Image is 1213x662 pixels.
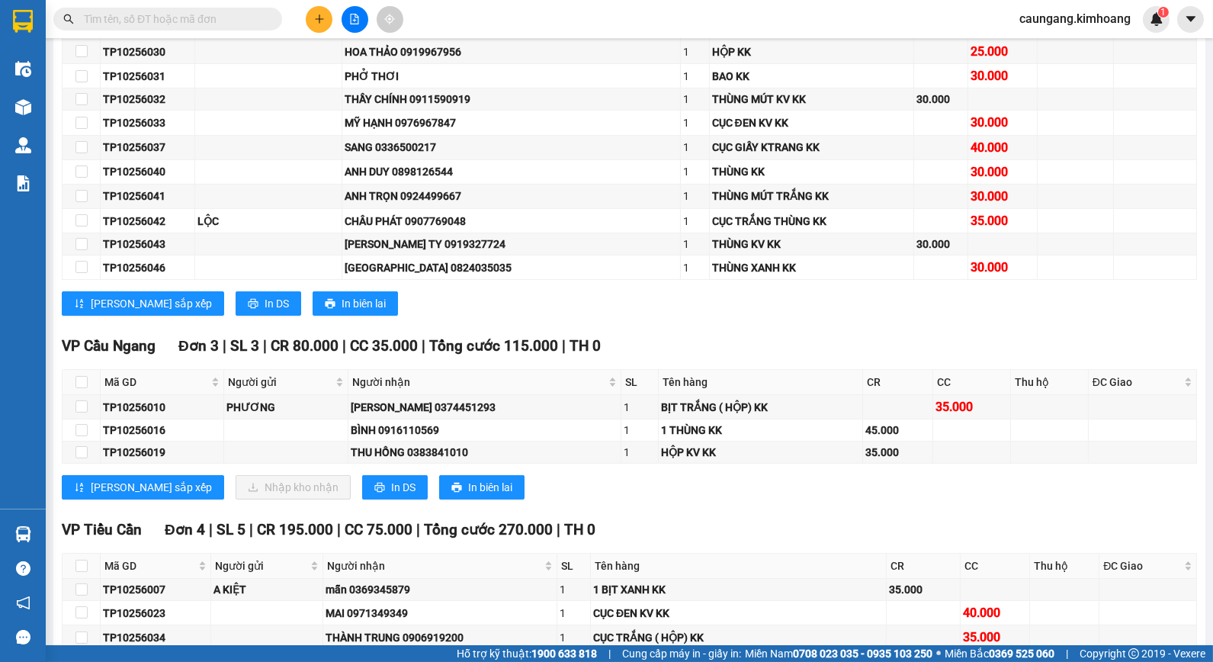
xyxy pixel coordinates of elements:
div: PHỞ THƠI [345,68,677,85]
div: 1 [683,236,707,252]
span: | [249,521,253,538]
span: TH 0 [564,521,595,538]
div: 1 [683,43,707,60]
span: Hỗ trợ kỹ thuật: [457,645,597,662]
span: Người nhận [352,374,605,390]
span: | [608,645,611,662]
div: BÌNH 0916110569 [351,422,618,439]
sup: 1 [1158,7,1169,18]
span: In DS [391,479,416,496]
div: 35.000 [935,397,1008,416]
span: caungang.kimhoang [1007,9,1143,28]
th: Tên hàng [591,554,887,579]
div: 1 [683,163,707,180]
div: LỘC [197,213,339,230]
div: 1 [683,114,707,131]
div: TP10256041 [103,188,192,204]
div: TP10256037 [103,139,192,156]
td: TP10256031 [101,64,195,88]
div: 1 [683,68,707,85]
span: file-add [349,14,360,24]
span: | [562,337,566,355]
span: Đơn 4 [165,521,205,538]
div: THÙNG XANH KK [712,259,912,276]
button: printerIn DS [362,475,428,500]
div: HOA THẢO 0919967956 [345,43,677,60]
div: 35.000 [889,581,957,598]
td: TP10256046 [101,255,195,280]
div: 30.000 [916,91,965,108]
div: 1 [683,259,707,276]
td: TP10256030 [101,40,195,64]
div: 1 BỊT XANH KK [593,581,884,598]
button: caret-down [1177,6,1204,33]
td: TP10256016 [101,419,224,442]
span: Người gửi [215,558,307,574]
div: 1 THÙNG KK [661,422,859,439]
th: CR [863,370,934,395]
span: SL 3 [230,337,259,355]
td: TP10256042 [101,209,195,233]
span: caret-down [1184,12,1198,26]
td: TP10256019 [101,442,224,464]
span: | [263,337,267,355]
img: warehouse-icon [15,137,31,153]
div: 35.000 [963,628,1027,647]
div: 1 [624,444,656,461]
div: TP10256010 [103,399,221,416]
span: VP Cầu Ngang [62,337,156,355]
span: Cung cấp máy in - giấy in: [622,645,741,662]
span: | [557,521,560,538]
span: In biên lai [342,295,386,312]
td: TP10256010 [101,395,224,419]
div: SANG 0336500217 [345,139,677,156]
div: 1 [683,188,707,204]
span: CC 35.000 [350,337,418,355]
td: TP10256041 [101,185,195,209]
strong: 1900 633 818 [531,648,597,660]
img: warehouse-icon [15,61,31,77]
input: Tìm tên, số ĐT hoặc mã đơn [84,11,264,27]
div: HỘP KV KK [661,444,859,461]
div: TP10256033 [103,114,192,131]
span: ⚪️ [936,651,941,657]
span: message [16,630,30,644]
div: 35.000 [971,211,1035,230]
span: Người gửi [228,374,333,390]
button: printerIn biên lai [313,291,398,316]
div: TP10256043 [103,236,192,252]
div: CỤC GIẤY KTRANG KK [712,139,912,156]
div: 40.000 [971,138,1035,157]
div: TP10256023 [103,605,208,622]
button: sort-ascending[PERSON_NAME] sắp xếp [62,475,224,500]
div: CỤC ĐEN KV KK [593,605,884,622]
div: mẫn 0369345879 [326,581,554,598]
span: | [1066,645,1068,662]
strong: 0708 023 035 - 0935 103 250 [793,648,932,660]
span: CR 195.000 [257,521,333,538]
span: Tổng cước 115.000 [429,337,558,355]
td: TP10256040 [101,160,195,185]
div: 1 [683,91,707,108]
div: CỤC TRẮNG ( HỘP) KK [593,629,884,646]
span: printer [374,482,385,494]
th: CR [887,554,960,579]
span: CR 80.000 [271,337,339,355]
img: warehouse-icon [15,526,31,542]
td: TP10256007 [101,579,211,601]
div: PHƯƠNG [226,399,346,416]
div: CỤC ĐEN KV KK [712,114,912,131]
button: file-add [342,6,368,33]
div: TP10256040 [103,163,192,180]
td: TP10256032 [101,88,195,111]
div: TP10256042 [103,213,192,230]
div: A KIỆT [213,581,320,598]
img: icon-new-feature [1150,12,1163,26]
button: downloadNhập kho nhận [236,475,351,500]
span: | [209,521,213,538]
span: | [337,521,341,538]
th: SL [557,554,591,579]
div: TP10256031 [103,68,192,85]
img: logo-vxr [13,10,33,33]
button: printerIn DS [236,291,301,316]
